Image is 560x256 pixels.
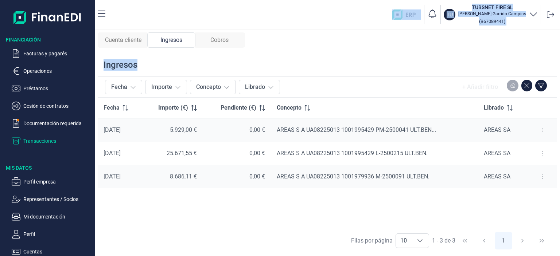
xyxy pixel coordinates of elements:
[12,177,92,186] button: Perfil empresa
[13,6,82,29] img: Logo de aplicación
[104,150,136,157] div: [DATE]
[475,232,493,249] button: Previous Page
[456,232,474,249] button: First Page
[104,59,137,71] div: Ingresos
[148,126,197,134] div: 5.929,00 €
[277,103,302,112] span: Concepto
[277,173,429,180] span: AREAS S A UA08225013 1001979936 M-2500091 ULT.BEN.
[148,150,197,157] div: 25.671,55 €
[99,32,147,48] div: Cuenta cliente
[209,173,265,180] div: 0,00 €
[484,103,504,112] span: Librado
[23,137,92,145] p: Transacciones
[12,137,92,145] button: Transacciones
[105,80,142,94] button: Fecha
[12,84,92,93] button: Préstamos
[210,36,229,44] span: Cobros
[392,9,421,20] img: erp
[23,247,92,256] p: Cuentas
[158,103,188,112] span: Importe (€)
[533,232,551,249] button: Last Page
[209,150,265,157] div: 0,00 €
[484,150,521,157] div: AREAS SA
[12,102,92,110] button: Cesión de contratos
[221,103,256,112] span: Pendiente (€)
[148,173,197,180] div: 8.686,11 €
[104,173,136,180] div: [DATE]
[12,67,92,75] button: Operaciones
[23,102,92,110] p: Cesión de contratos
[190,80,236,94] button: Concepto
[277,126,436,133] span: AREAS S A UA08225013 1001995429 PM-2500041 ULT.BEN...
[12,195,92,204] button: Representantes / Socios
[444,4,538,25] button: TUTUBSNET FIRE SL[PERSON_NAME] Garrido Campins(B67089441)
[23,67,92,75] p: Operaciones
[105,36,141,44] span: Cuenta cliente
[209,126,265,134] div: 0,00 €
[23,119,92,128] p: Documentación requerida
[239,80,280,94] button: Librado
[458,4,526,11] h3: TUBSNET FIRE SL
[12,49,92,58] button: Facturas y pagarés
[484,173,521,180] div: AREAS SA
[447,11,453,18] p: TU
[23,212,92,221] p: Mi documentación
[396,234,411,248] span: 10
[495,232,512,249] button: Page 1
[432,238,455,244] span: 1 - 3 de 3
[12,212,92,221] button: Mi documentación
[23,84,92,93] p: Préstamos
[23,230,92,239] p: Perfil
[147,32,195,48] div: Ingresos
[104,103,120,112] span: Fecha
[195,32,244,48] div: Cobros
[351,236,393,245] div: Filas por página
[12,119,92,128] button: Documentación requerida
[277,150,428,157] span: AREAS S A UA08225013 1001995429 L-2500215 ULT.BEN.
[104,126,136,134] div: [DATE]
[484,126,521,134] div: AREAS SA
[145,80,187,94] button: Importe
[23,195,92,204] p: Representantes / Socios
[12,247,92,256] button: Cuentas
[160,36,182,44] span: Ingresos
[411,234,429,248] div: Choose
[23,177,92,186] p: Perfil empresa
[23,49,92,58] p: Facturas y pagarés
[514,232,531,249] button: Next Page
[479,19,505,24] small: Copiar cif
[458,11,526,17] p: [PERSON_NAME] Garrido Campins
[12,230,92,239] button: Perfil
